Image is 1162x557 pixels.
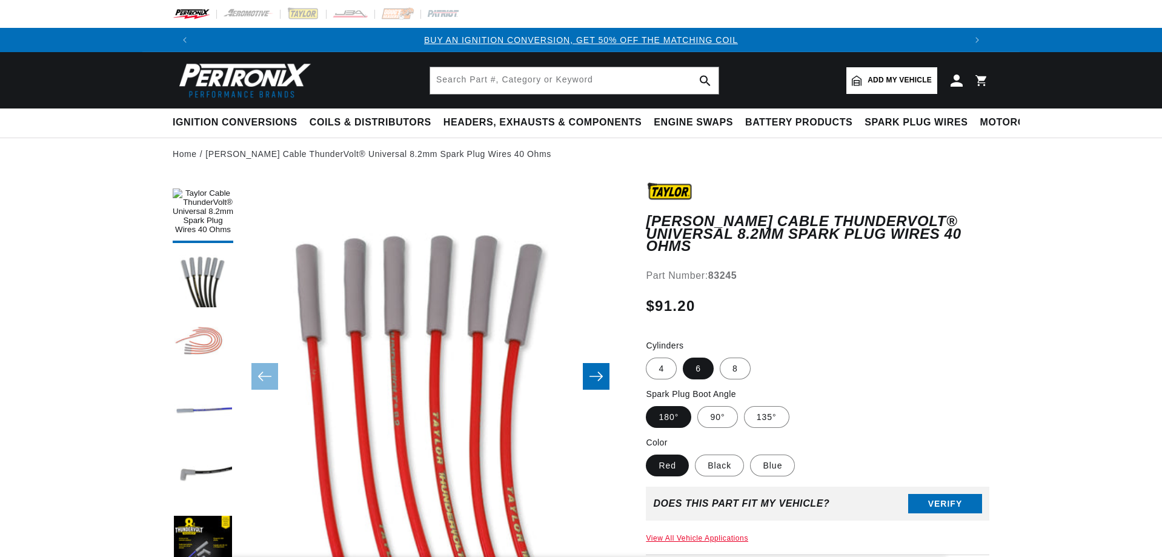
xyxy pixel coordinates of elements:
[443,116,642,129] span: Headers, Exhausts & Components
[430,67,719,94] input: Search Part #, Category or Keyword
[646,339,685,352] legend: Cylinders
[692,67,719,94] button: search button
[695,455,744,476] label: Black
[173,116,297,129] span: Ignition Conversions
[654,116,733,129] span: Engine Swaps
[683,358,714,379] label: 6
[868,75,932,86] span: Add my vehicle
[173,316,233,376] button: Load image 3 in gallery view
[173,28,197,52] button: Translation missing: en.sections.announcements.previous_announcement
[646,406,691,428] label: 180°
[646,388,737,401] legend: Spark Plug Boot Angle
[646,268,989,284] div: Part Number:
[173,147,989,161] nav: breadcrumbs
[173,147,197,161] a: Home
[858,108,974,137] summary: Spark Plug Wires
[424,35,738,45] a: BUY AN IGNITION CONVERSION, GET 50% OFF THE MATCHING COIL
[173,449,233,510] button: Load image 5 in gallery view
[304,108,437,137] summary: Coils & Distributors
[646,455,689,476] label: Red
[251,363,278,390] button: Slide left
[974,108,1058,137] summary: Motorcycle
[750,455,795,476] label: Blue
[744,406,789,428] label: 135°
[965,28,989,52] button: Translation missing: en.sections.announcements.next_announcement
[310,116,431,129] span: Coils & Distributors
[646,295,695,317] span: $91.20
[173,382,233,443] button: Load image 4 in gallery view
[846,67,937,94] a: Add my vehicle
[197,33,965,47] div: 1 of 3
[653,498,829,509] div: Does This part fit My vehicle?
[173,59,312,101] img: Pertronix
[648,108,739,137] summary: Engine Swaps
[646,534,748,542] a: View All Vehicle Applications
[583,363,609,390] button: Slide right
[173,108,304,137] summary: Ignition Conversions
[197,33,965,47] div: Announcement
[173,249,233,310] button: Load image 2 in gallery view
[720,358,751,379] label: 8
[173,182,233,243] button: Load image 1 in gallery view
[908,494,982,513] button: Verify
[745,116,852,129] span: Battery Products
[646,436,668,449] legend: Color
[205,147,551,161] a: [PERSON_NAME] Cable ThunderVolt® Universal 8.2mm Spark Plug Wires 40 Ohms
[708,270,737,281] strong: 83245
[142,28,1020,52] slideshow-component: Translation missing: en.sections.announcements.announcement_bar
[865,116,968,129] span: Spark Plug Wires
[646,358,677,379] label: 4
[980,116,1052,129] span: Motorcycle
[697,406,737,428] label: 90°
[646,215,989,252] h1: [PERSON_NAME] Cable ThunderVolt® Universal 8.2mm Spark Plug Wires 40 Ohms
[739,108,858,137] summary: Battery Products
[437,108,648,137] summary: Headers, Exhausts & Components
